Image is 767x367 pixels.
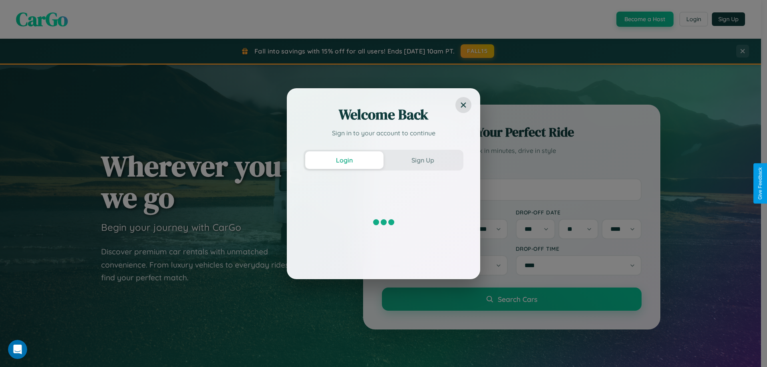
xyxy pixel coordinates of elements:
div: Give Feedback [757,167,763,200]
button: Login [305,151,383,169]
button: Sign Up [383,151,462,169]
h2: Welcome Back [304,105,463,124]
p: Sign in to your account to continue [304,128,463,138]
iframe: Intercom live chat [8,340,27,359]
